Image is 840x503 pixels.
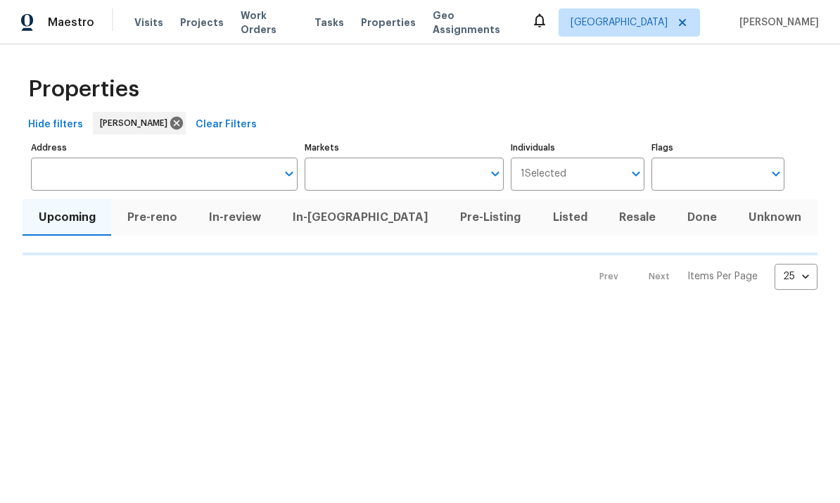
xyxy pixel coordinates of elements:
button: Open [626,164,646,184]
span: Pre-reno [120,208,184,227]
span: Upcoming [31,208,103,227]
span: Projects [180,15,224,30]
span: Geo Assignments [433,8,514,37]
span: In-review [201,208,268,227]
div: [PERSON_NAME] [93,112,186,134]
nav: Pagination Navigation [586,264,817,290]
button: Hide filters [23,112,89,138]
p: Items Per Page [687,269,758,284]
label: Markets [305,144,504,152]
span: [PERSON_NAME] [100,116,173,130]
span: Clear Filters [196,116,257,134]
span: Done [680,208,725,227]
button: Open [279,164,299,184]
span: Properties [28,82,139,96]
span: Listed [545,208,594,227]
span: Tasks [314,18,344,27]
span: Hide filters [28,116,83,134]
button: Clear Filters [190,112,262,138]
span: Work Orders [241,8,298,37]
span: 1 Selected [521,168,566,180]
span: [PERSON_NAME] [734,15,819,30]
span: In-[GEOGRAPHIC_DATA] [286,208,436,227]
span: Resale [611,208,663,227]
span: Unknown [742,208,809,227]
span: Maestro [48,15,94,30]
label: Individuals [511,144,644,152]
button: Open [766,164,786,184]
span: [GEOGRAPHIC_DATA] [571,15,668,30]
label: Flags [651,144,784,152]
span: Pre-Listing [453,208,528,227]
span: Properties [361,15,416,30]
label: Address [31,144,298,152]
span: Visits [134,15,163,30]
button: Open [485,164,505,184]
div: 25 [775,258,817,295]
